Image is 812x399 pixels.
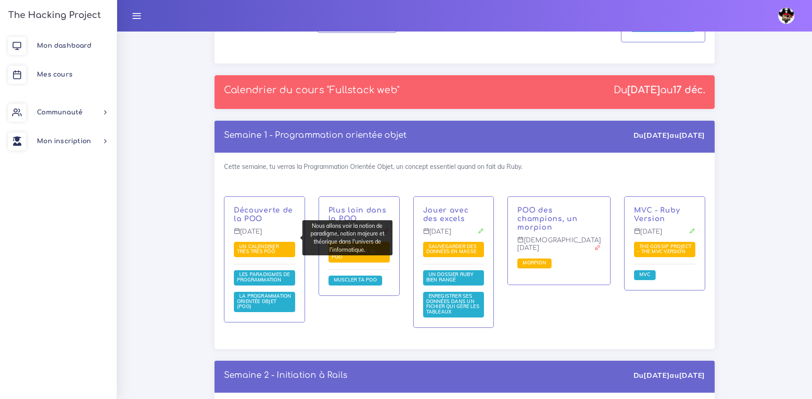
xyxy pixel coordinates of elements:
[224,131,406,140] a: Semaine 1 - Programmation orientée objet
[643,131,670,140] strong: [DATE]
[237,243,279,255] span: Un calendrier très très PÔÔ
[423,228,484,242] p: [DATE]
[520,260,548,266] a: Morpion
[332,277,379,283] a: Muscler ta POO
[224,85,400,96] p: Calendrier du cours "Fullstack web"
[328,206,387,223] a: Plus loin dans la POO
[637,272,652,278] a: MVC
[637,244,691,255] a: The Gossip Project - The MVC version
[37,42,91,49] span: Mon dashboard
[37,71,73,78] span: Mes cours
[614,85,705,96] div: Du au
[679,131,705,140] strong: [DATE]
[426,293,479,315] a: Enregistrer ses données dans un fichier qui gère les tableaux
[332,243,376,260] span: Mini jeu - il veulent tous ta POO
[37,138,91,145] span: Mon inscription
[237,271,290,283] span: Les paradigmes de programmation
[778,8,794,24] img: avatar
[634,228,695,242] p: [DATE]
[302,220,392,255] div: Nous allons voir la notion de paradigme, notion majeure et théorique dans l'univers de l'informat...
[37,109,82,116] span: Communauté
[637,271,652,277] span: MVC
[5,10,101,20] h3: The Hacking Project
[237,272,290,283] a: Les paradigmes de programmation
[634,206,680,223] a: MVC - Ruby Version
[517,206,577,231] a: POO des champions, un morpion
[426,243,479,255] span: Sauvegarder des données en masse
[517,236,601,258] p: [DEMOGRAPHIC_DATA][DATE]
[234,206,293,223] a: Découverte de la POO
[637,243,691,255] span: The Gossip Project - The MVC version
[224,371,347,380] a: Semaine 2 - Initiation à Rails
[634,130,705,141] div: Du au
[643,371,670,380] strong: [DATE]
[237,244,279,255] a: Un calendrier très très PÔÔ
[426,271,473,283] span: Un dossier Ruby bien rangé
[627,85,660,95] strong: [DATE]
[679,371,705,380] strong: [DATE]
[673,85,705,95] strong: 17 déc.
[426,272,473,283] a: Un dossier Ruby bien rangé
[423,206,469,223] a: Jouer avec des excels
[214,153,715,349] div: Cette semaine, tu verras la Programmation Orientée Objet, un concept essentiel quand on fait du R...
[634,370,705,381] div: Du au
[426,244,479,255] a: Sauvegarder des données en masse
[234,228,295,242] p: [DATE]
[237,293,291,310] a: La Programmation Orientée Objet (POO)
[520,259,548,266] span: Morpion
